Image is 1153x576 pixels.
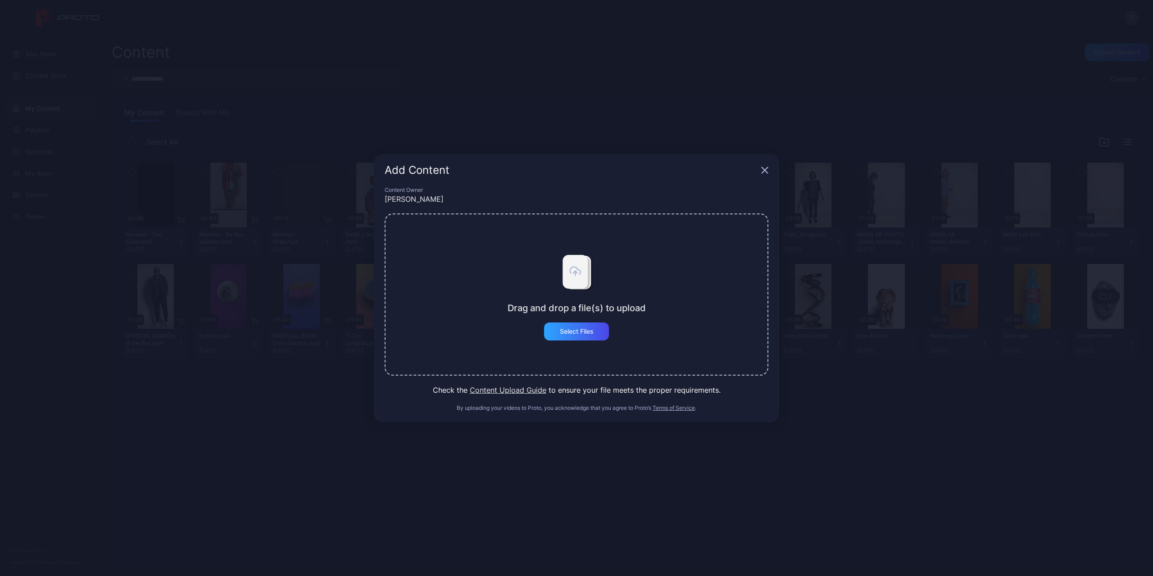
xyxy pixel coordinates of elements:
div: Add Content [385,165,758,176]
div: Select Files [560,328,594,335]
button: Content Upload Guide [470,385,546,395]
button: Select Files [544,322,609,340]
div: [PERSON_NAME] [385,194,768,204]
div: Check the to ensure your file meets the proper requirements. [385,385,768,395]
button: Terms of Service [653,404,695,412]
div: Drag and drop a file(s) to upload [508,303,646,313]
div: By uploading your videos to Proto, you acknowledge that you agree to Proto’s . [385,404,768,412]
div: Content Owner [385,186,768,194]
